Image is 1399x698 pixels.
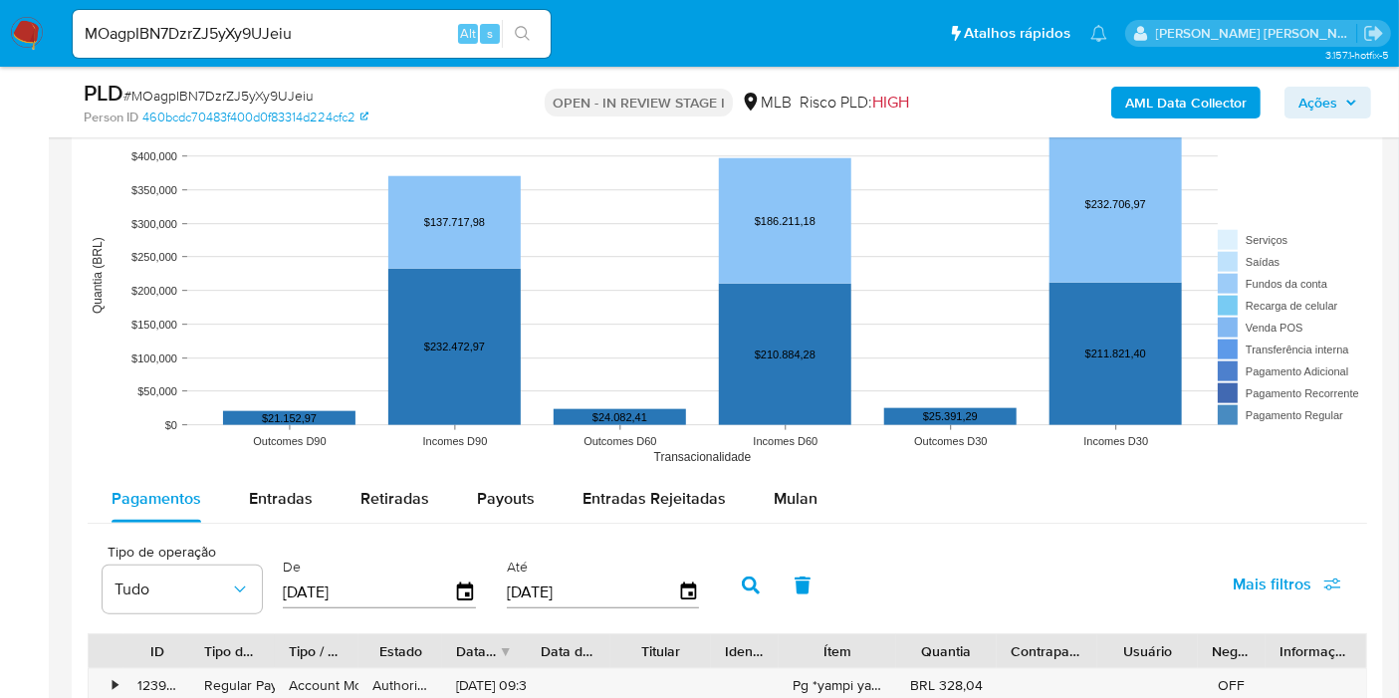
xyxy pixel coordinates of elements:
[84,77,123,109] b: PLD
[1156,24,1357,43] p: leticia.merlin@mercadolivre.com
[800,92,909,114] span: Risco PLD:
[142,109,368,126] a: 460bcdc70483f400d0f83314d224cfc2
[1125,87,1247,118] b: AML Data Collector
[123,86,314,106] span: # MOagpIBN7DzrZJ5yXy9UJeiu
[1090,25,1107,42] a: Notificações
[460,24,476,43] span: Alt
[1298,87,1337,118] span: Ações
[1284,87,1371,118] button: Ações
[872,91,909,114] span: HIGH
[741,92,792,114] div: MLB
[84,109,138,126] b: Person ID
[1111,87,1261,118] button: AML Data Collector
[1363,23,1384,44] a: Sair
[73,21,551,47] input: Pesquise usuários ou casos...
[1325,47,1389,63] span: 3.157.1-hotfix-5
[502,20,543,48] button: search-icon
[964,23,1070,44] span: Atalhos rápidos
[545,89,733,116] p: OPEN - IN REVIEW STAGE I
[487,24,493,43] span: s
